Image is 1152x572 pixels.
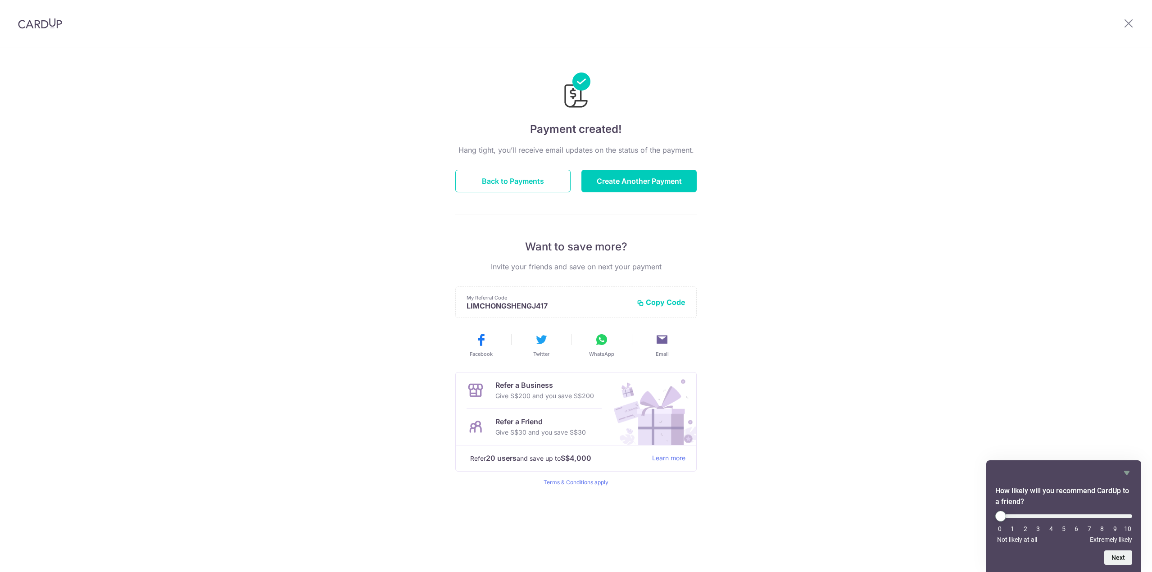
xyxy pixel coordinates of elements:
p: Want to save more? [455,240,697,254]
img: CardUp [18,18,62,29]
div: How likely will you recommend CardUp to a friend? Select an option from 0 to 10, with 0 being Not... [995,511,1132,543]
span: Email [656,350,669,358]
button: Create Another Payment [581,170,697,192]
button: Next question [1104,550,1132,565]
span: WhatsApp [589,350,614,358]
li: 7 [1085,525,1094,532]
button: Twitter [515,332,568,358]
li: 0 [995,525,1004,532]
li: 4 [1047,525,1056,532]
button: Email [635,332,689,358]
p: Refer and save up to [470,453,645,464]
strong: 20 users [486,453,517,463]
li: 3 [1034,525,1043,532]
li: 2 [1021,525,1030,532]
li: 1 [1008,525,1017,532]
span: Not likely at all [997,536,1037,543]
p: Refer a Friend [495,416,586,427]
p: Invite your friends and save on next your payment [455,261,697,272]
p: Give S$30 and you save S$30 [495,427,586,438]
strong: S$4,000 [561,453,591,463]
a: Terms & Conditions apply [544,479,608,486]
button: Facebook [454,332,508,358]
button: Hide survey [1121,468,1132,478]
button: WhatsApp [575,332,628,358]
li: 8 [1098,525,1107,532]
h4: Payment created! [455,121,697,137]
li: 9 [1111,525,1120,532]
span: Twitter [533,350,549,358]
img: Payments [562,73,590,110]
div: How likely will you recommend CardUp to a friend? Select an option from 0 to 10, with 0 being Not... [995,468,1132,565]
button: Back to Payments [455,170,571,192]
h2: How likely will you recommend CardUp to a friend? Select an option from 0 to 10, with 0 being Not... [995,486,1132,507]
img: Refer [605,372,696,445]
li: 5 [1059,525,1068,532]
p: Hang tight, you’ll receive email updates on the status of the payment. [455,145,697,155]
span: Facebook [470,350,493,358]
p: My Referral Code [467,294,630,301]
p: Refer a Business [495,380,594,390]
li: 10 [1123,525,1132,532]
span: Extremely likely [1090,536,1132,543]
a: Learn more [652,453,685,464]
button: Copy Code [637,298,685,307]
p: LIMCHONGSHENGJ417 [467,301,630,310]
p: Give S$200 and you save S$200 [495,390,594,401]
li: 6 [1072,525,1081,532]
